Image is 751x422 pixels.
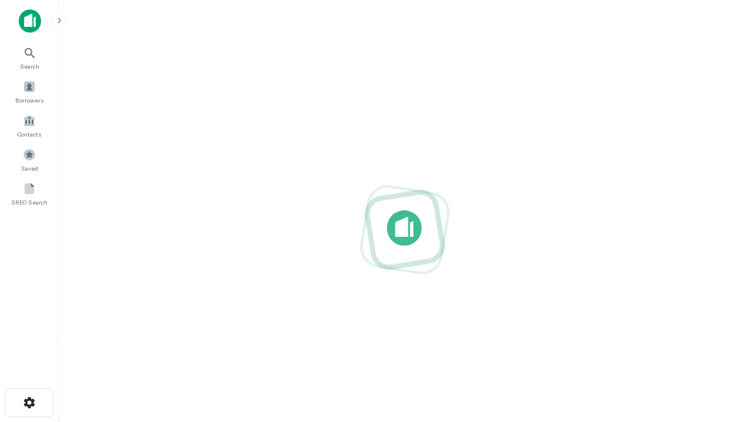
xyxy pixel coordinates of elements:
[4,110,55,141] a: Contacts
[4,178,55,209] a: SREO Search
[20,62,39,71] span: Search
[11,198,48,207] span: SREO Search
[19,9,41,33] img: capitalize-icon.png
[692,291,751,347] iframe: Chat Widget
[4,144,55,175] a: Saved
[15,96,43,105] span: Borrowers
[4,42,55,73] a: Search
[4,76,55,107] a: Borrowers
[21,164,38,173] span: Saved
[18,130,41,139] span: Contacts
